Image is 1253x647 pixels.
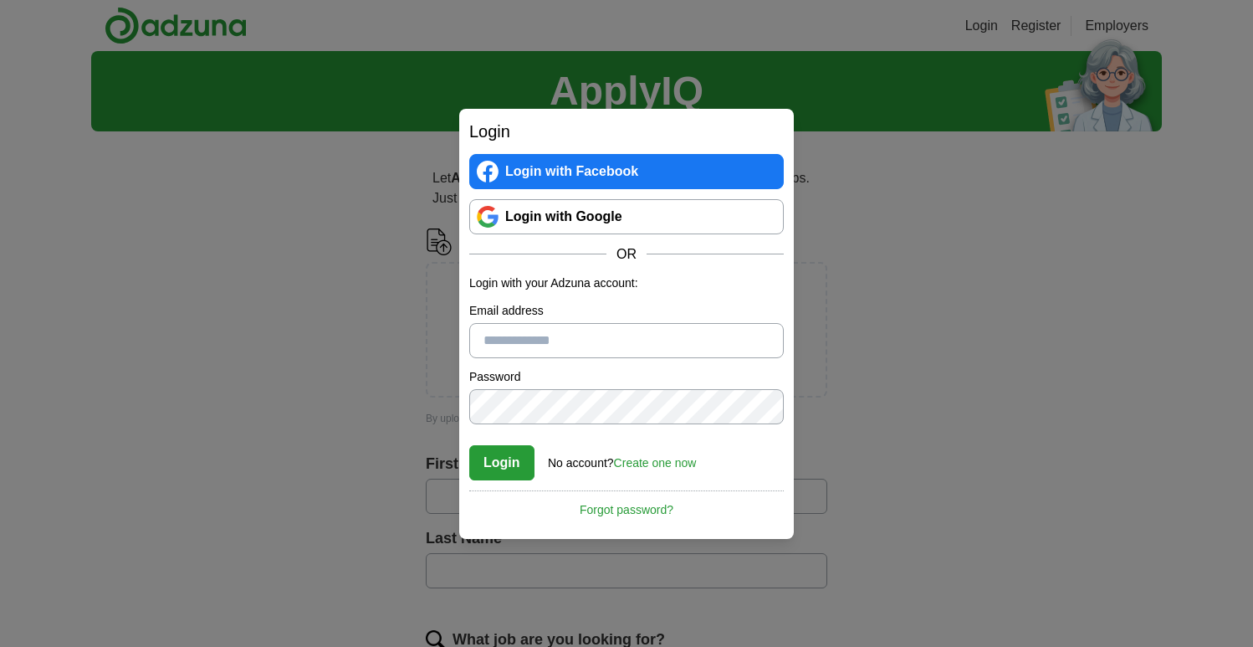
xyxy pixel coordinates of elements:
a: Login with Facebook [469,154,784,189]
a: Login with Google [469,199,784,234]
p: Login with your Adzuna account: [469,275,784,292]
button: Login [469,445,534,480]
a: Forgot password? [469,490,784,519]
span: OR [606,244,647,264]
label: Password [469,368,784,386]
div: No account? [548,444,696,472]
a: Create one now [614,456,697,470]
h2: Login [469,119,784,144]
label: Email address [469,302,784,320]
